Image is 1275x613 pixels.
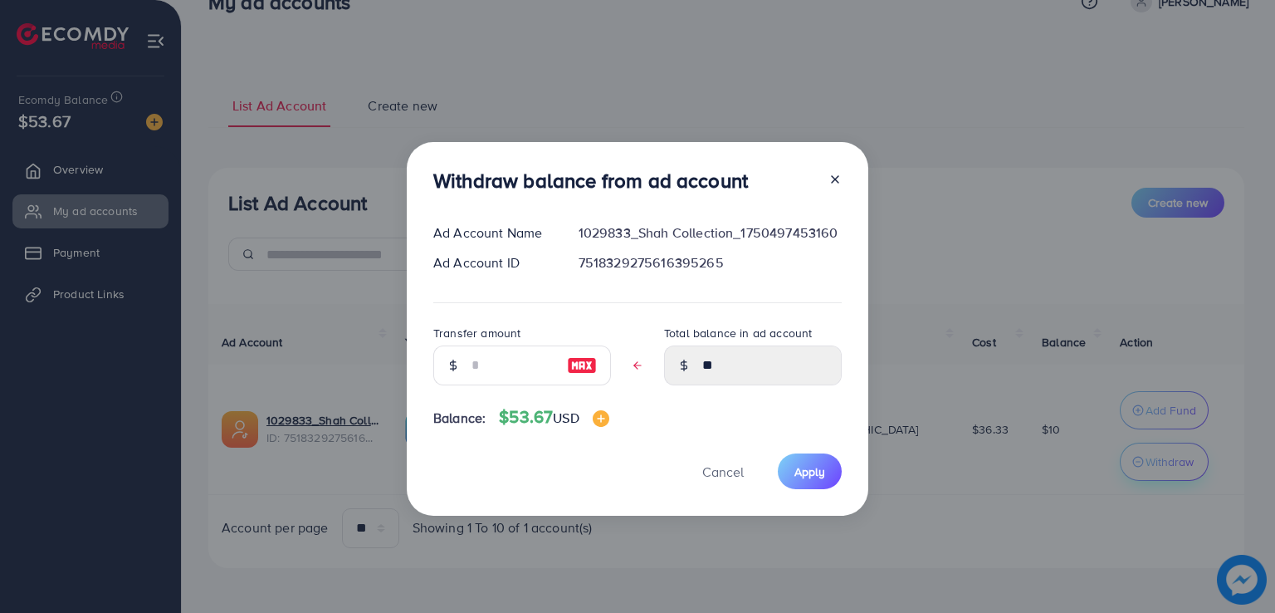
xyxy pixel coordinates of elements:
[681,454,765,489] button: Cancel
[420,253,565,272] div: Ad Account ID
[433,409,486,428] span: Balance:
[702,463,744,481] span: Cancel
[794,463,825,480] span: Apply
[565,253,855,272] div: 7518329275616395265
[664,325,812,341] label: Total balance in ad account
[593,410,609,427] img: image
[433,169,748,193] h3: Withdraw balance from ad account
[565,223,855,243] div: 1029833_Shah Collection_1750497453160
[778,454,842,489] button: Apply
[553,409,579,427] span: USD
[433,325,520,341] label: Transfer amount
[420,223,565,243] div: Ad Account Name
[567,356,597,375] img: image
[499,407,608,428] h4: $53.67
